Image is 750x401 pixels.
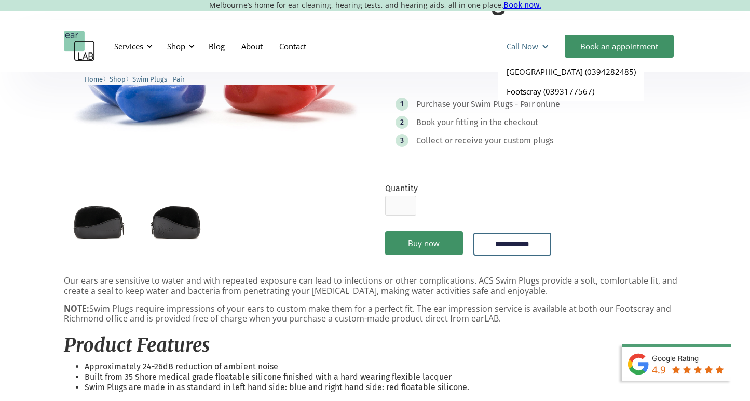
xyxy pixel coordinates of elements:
div: Services [114,41,143,51]
a: open lightbox [64,198,133,244]
a: Buy now [385,231,463,255]
div: Shop [167,41,185,51]
a: Book an appointment [565,35,674,58]
div: Purchase your [416,99,469,110]
a: Blog [200,31,233,61]
div: 3 [400,137,404,144]
p: Our ears are sensitive to water and with repeated exposure can lead to infections or other compli... [64,276,687,296]
span: Swim Plugs - Pair [132,75,185,83]
div: Book your fitting in the checkout [416,117,538,128]
div: Call Now [498,31,560,62]
div: Call Now [507,41,538,51]
div: Swim Plugs - Pair [471,99,535,110]
div: Services [108,31,156,62]
span: Home [85,75,103,83]
span: Shop [110,75,126,83]
li: Swim Plugs are made in as standard in left hand side: blue and right hand side: red floatable sil... [85,382,687,393]
h2: Swimmers | Surfers | Water Activities [385,19,687,33]
a: Contact [271,31,315,61]
li: 〉 [85,74,110,85]
a: open lightbox [141,198,210,244]
em: Product Features [64,333,210,357]
div: 1 [400,100,403,108]
strong: NOTE: [64,303,89,314]
div: Collect or receive your custom plugs [416,136,553,146]
a: Swim Plugs - Pair [132,74,185,84]
a: home [64,31,95,62]
label: Quantity [385,183,418,193]
li: 〉 [110,74,132,85]
nav: Call Now [498,62,644,101]
div: online [536,99,560,110]
a: Shop [110,74,126,84]
div: Shop [161,31,198,62]
p: Swim Plugs require impressions of your ears to custom make them for a perfect fit. The ear impres... [64,304,687,324]
li: Approximately 24-26dB reduction of ambient noise [85,362,687,372]
a: Footscray (0393177567) [498,82,644,101]
a: About [233,31,271,61]
a: Home [85,74,103,84]
li: Built from 35 Shore medical grade floatable silicone finished with a hard wearing flexible lacquer [85,372,687,382]
div: 2 [400,118,404,126]
a: [GEOGRAPHIC_DATA] (0394282485) [498,62,644,82]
